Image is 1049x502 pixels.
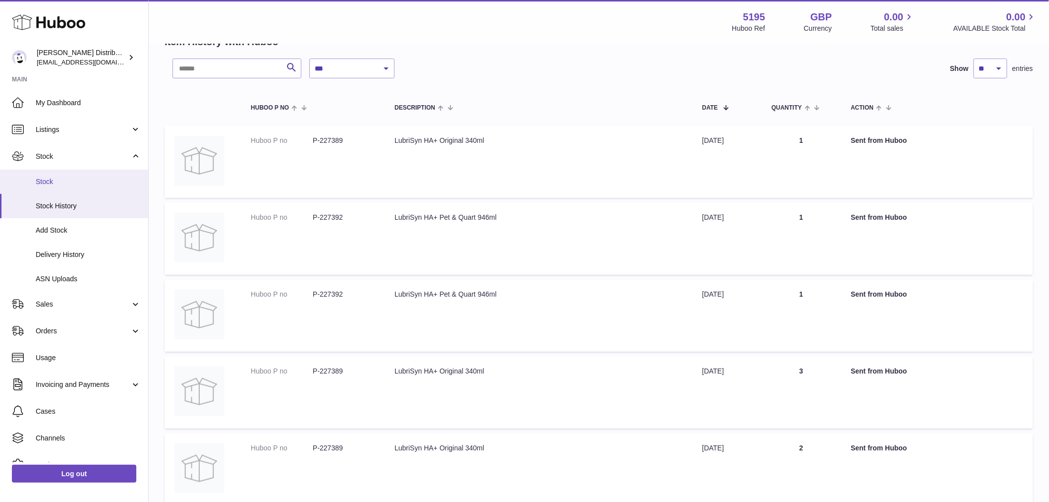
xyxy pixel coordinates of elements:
[36,98,141,108] span: My Dashboard
[36,201,141,211] span: Stock History
[251,213,313,222] dt: Huboo P no
[950,64,969,73] label: Show
[811,10,832,24] strong: GBP
[732,24,765,33] div: Huboo Ref
[692,280,761,352] td: [DATE]
[851,213,907,221] strong: Sent from Huboo
[871,10,915,33] a: 0.00 Total sales
[36,274,141,284] span: ASN Uploads
[175,136,224,186] img: no-photo.jpg
[1006,10,1026,24] span: 0.00
[37,58,146,66] span: [EMAIL_ADDRESS][DOMAIN_NAME]
[761,203,841,275] td: 1
[692,203,761,275] td: [DATE]
[175,213,224,262] img: no-photo.jpg
[313,136,375,145] dd: P-227389
[851,136,907,144] strong: Sent from Huboo
[884,10,904,24] span: 0.00
[12,50,27,65] img: mccormackdistr@gmail.com
[36,380,130,389] span: Invoicing and Payments
[313,443,375,453] dd: P-227389
[313,290,375,299] dd: P-227392
[175,290,224,339] img: no-photo.jpg
[851,290,907,298] strong: Sent from Huboo
[251,136,313,145] dt: Huboo P no
[36,434,141,443] span: Channels
[851,367,907,375] strong: Sent from Huboo
[313,367,375,376] dd: P-227389
[871,24,915,33] span: Total sales
[251,367,313,376] dt: Huboo P no
[12,465,136,483] a: Log out
[804,24,832,33] div: Currency
[385,357,692,429] td: LubriSyn HA+ Original 340ml
[36,407,141,416] span: Cases
[385,126,692,198] td: LubriSyn HA+ Original 340ml
[385,280,692,352] td: LubriSyn HA+ Pet & Quart 946ml
[761,357,841,429] td: 3
[313,213,375,222] dd: P-227392
[702,105,718,111] span: Date
[851,444,907,452] strong: Sent from Huboo
[953,24,1037,33] span: AVAILABLE Stock Total
[175,367,224,416] img: no-photo.jpg
[395,105,435,111] span: Description
[36,326,130,336] span: Orders
[771,105,802,111] span: Quantity
[692,126,761,198] td: [DATE]
[36,353,141,363] span: Usage
[36,300,130,309] span: Sales
[36,152,130,161] span: Stock
[385,203,692,275] td: LubriSyn HA+ Pet & Quart 946ml
[761,280,841,352] td: 1
[692,357,761,429] td: [DATE]
[36,226,141,235] span: Add Stock
[36,250,141,259] span: Delivery History
[953,10,1037,33] a: 0.00 AVAILABLE Stock Total
[761,126,841,198] td: 1
[251,290,313,299] dt: Huboo P no
[851,105,874,111] span: Action
[1012,64,1033,73] span: entries
[36,125,130,134] span: Listings
[37,48,126,67] div: [PERSON_NAME] Distribution
[251,105,289,111] span: Huboo P no
[175,443,224,493] img: no-photo.jpg
[251,443,313,453] dt: Huboo P no
[36,460,141,470] span: Settings
[36,177,141,187] span: Stock
[743,10,765,24] strong: 5195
